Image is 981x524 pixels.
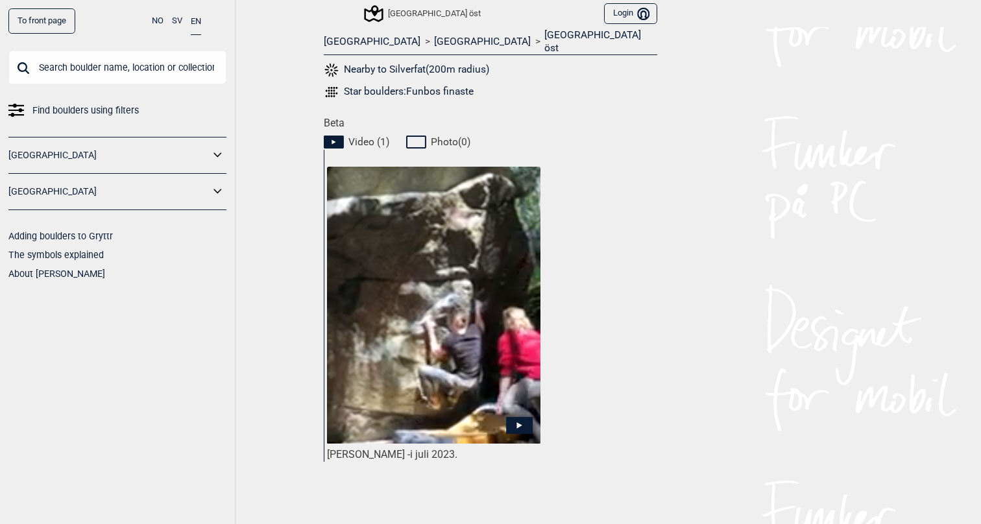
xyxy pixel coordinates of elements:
[327,448,540,462] div: [PERSON_NAME] -
[431,136,470,149] span: Photo ( 0 )
[324,62,489,78] button: Nearby to Silverfat(200m radius)
[152,8,163,34] button: NO
[324,35,420,48] a: [GEOGRAPHIC_DATA]
[410,448,457,460] span: i juli 2023.
[8,8,75,34] a: To front page
[8,182,210,201] a: [GEOGRAPHIC_DATA]
[8,250,104,260] a: The symbols explained
[324,29,657,55] nav: > >
[348,136,389,149] span: Video ( 1 )
[8,101,226,120] a: Find boulders using filters
[8,146,210,165] a: [GEOGRAPHIC_DATA]
[366,6,481,21] div: [GEOGRAPHIC_DATA] öst
[327,167,540,444] img: Bart pa Silverfat
[8,51,226,84] input: Search boulder name, location or collection
[544,29,657,55] a: [GEOGRAPHIC_DATA] öst
[434,35,531,48] a: [GEOGRAPHIC_DATA]
[344,85,474,98] div: Star boulders: Funbos finaste
[8,268,105,279] a: About [PERSON_NAME]
[315,117,666,512] div: Beta
[172,8,182,34] button: SV
[32,101,139,120] span: Find boulders using filters
[324,84,657,100] a: Star boulders:Funbos finaste
[604,3,657,25] button: Login
[191,8,201,35] button: EN
[8,231,113,241] a: Adding boulders to Gryttr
